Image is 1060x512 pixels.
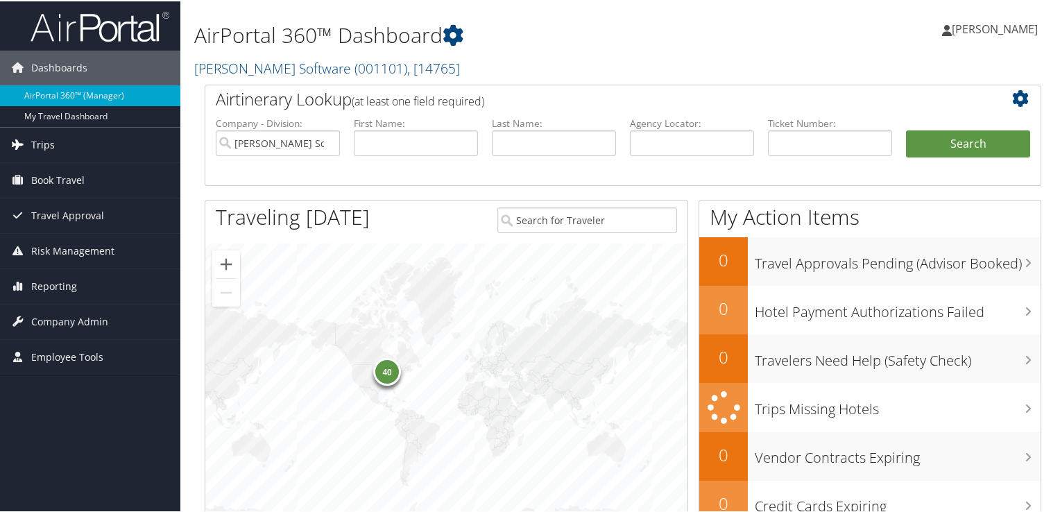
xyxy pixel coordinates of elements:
[194,19,766,49] h1: AirPortal 360™ Dashboard
[31,232,114,267] span: Risk Management
[194,58,460,76] a: [PERSON_NAME] Software
[699,333,1041,382] a: 0Travelers Need Help (Safety Check)
[699,247,748,271] h2: 0
[31,49,87,84] span: Dashboards
[216,201,370,230] h1: Traveling [DATE]
[699,284,1041,333] a: 0Hotel Payment Authorizations Failed
[354,115,478,129] label: First Name:
[768,115,892,129] label: Ticket Number:
[373,356,401,384] div: 40
[699,296,748,319] h2: 0
[216,86,961,110] h2: Airtinerary Lookup
[630,115,754,129] label: Agency Locator:
[31,126,55,161] span: Trips
[407,58,460,76] span: , [ 14765 ]
[755,391,1041,418] h3: Trips Missing Hotels
[906,129,1030,157] button: Search
[31,339,103,373] span: Employee Tools
[31,268,77,302] span: Reporting
[212,278,240,305] button: Zoom out
[497,206,678,232] input: Search for Traveler
[212,249,240,277] button: Zoom in
[942,7,1052,49] a: [PERSON_NAME]
[31,197,104,232] span: Travel Approval
[755,440,1041,466] h3: Vendor Contracts Expiring
[31,303,108,338] span: Company Admin
[755,246,1041,272] h3: Travel Approvals Pending (Advisor Booked)
[755,294,1041,321] h3: Hotel Payment Authorizations Failed
[31,9,169,42] img: airportal-logo.png
[699,431,1041,479] a: 0Vendor Contracts Expiring
[354,58,407,76] span: ( 001101 )
[699,344,748,368] h2: 0
[952,20,1038,35] span: [PERSON_NAME]
[755,343,1041,369] h3: Travelers Need Help (Safety Check)
[352,92,484,108] span: (at least one field required)
[699,201,1041,230] h1: My Action Items
[699,442,748,466] h2: 0
[699,236,1041,284] a: 0Travel Approvals Pending (Advisor Booked)
[492,115,616,129] label: Last Name:
[216,115,340,129] label: Company - Division:
[699,382,1041,431] a: Trips Missing Hotels
[31,162,85,196] span: Book Travel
